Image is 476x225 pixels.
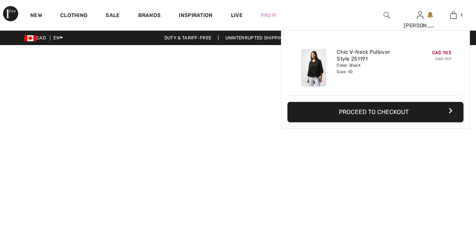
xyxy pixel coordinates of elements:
[435,56,451,61] s: CA$ 159
[301,49,326,86] img: Chic V-Neck Pullover Style 251191
[384,11,390,20] img: search the website
[417,11,423,19] a: Sign In
[60,12,87,20] a: Clothing
[24,35,36,41] img: Canadian Dollar
[460,12,462,19] span: 1
[231,11,243,19] a: Live
[287,102,464,122] button: Proceed to Checkout
[417,11,423,20] img: My Info
[106,12,120,20] a: Sale
[432,50,451,55] span: CA$ 103
[138,12,161,20] a: Brands
[53,35,63,41] span: EN
[337,62,411,75] div: Color: Black Size: 10
[450,11,457,20] img: My Bag
[3,6,18,21] img: 1ère Avenue
[337,49,411,62] a: Chic V-Neck Pullover Style 251191
[30,12,42,20] a: New
[24,35,49,41] span: CAD
[437,11,470,20] a: 1
[261,11,276,19] a: Prom
[404,22,436,30] div: [PERSON_NAME]
[179,12,212,20] span: Inspiration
